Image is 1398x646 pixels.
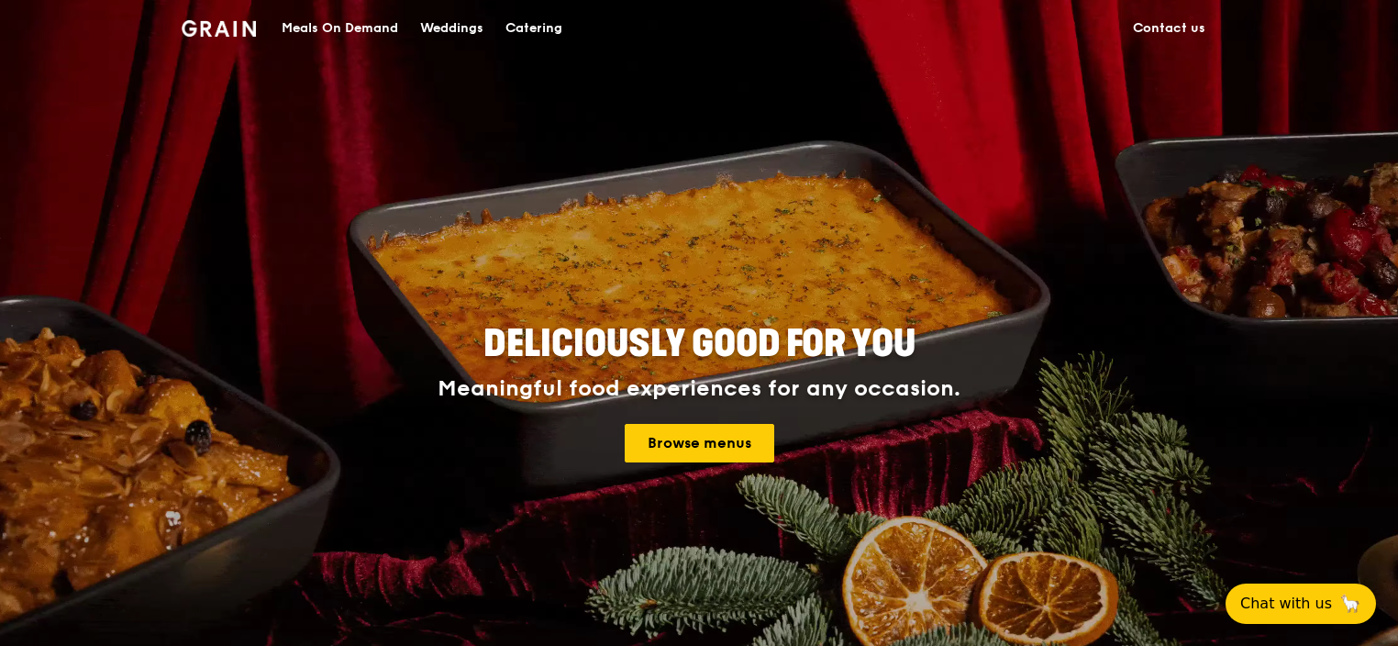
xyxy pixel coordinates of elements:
[369,376,1029,402] div: Meaningful food experiences for any occasion.
[1226,584,1376,624] button: Chat with us🦙
[409,1,494,56] a: Weddings
[1339,593,1361,615] span: 🦙
[625,424,774,462] a: Browse menus
[282,1,398,56] div: Meals On Demand
[182,20,256,37] img: Grain
[1240,593,1332,615] span: Chat with us
[494,1,573,56] a: Catering
[505,1,562,56] div: Catering
[420,1,483,56] div: Weddings
[1122,1,1216,56] a: Contact us
[483,322,915,366] span: Deliciously good for you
